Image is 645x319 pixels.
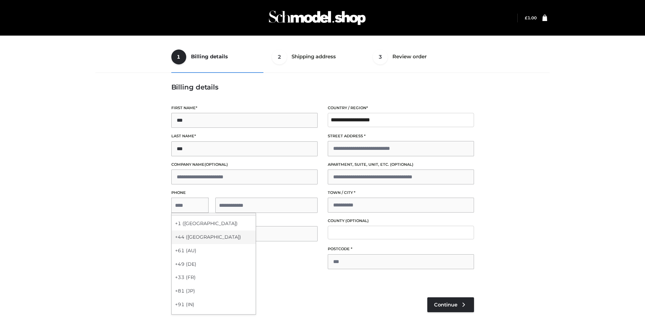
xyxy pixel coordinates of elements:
[171,105,318,111] label: First name
[525,15,528,20] span: £
[172,284,256,298] div: +81 (JP)
[172,271,256,284] div: +33 (FR)
[525,15,537,20] bdi: 1.00
[328,105,474,111] label: Country / Region
[434,302,457,308] span: Continue
[171,83,474,91] h3: Billing details
[328,161,474,168] label: Apartment, suite, unit, etc.
[525,15,537,20] a: £1.00
[390,162,413,167] span: (optional)
[172,258,256,271] div: +49 (DE)
[172,244,256,258] div: +61 (AU)
[172,298,256,312] div: +91 (IN)
[328,133,474,139] label: Street address
[172,231,256,244] div: +44 ([GEOGRAPHIC_DATA])
[328,190,474,196] label: Town / City
[171,161,318,168] label: Company name
[328,218,474,224] label: County
[172,217,256,231] div: +1 ([GEOGRAPHIC_DATA])
[171,190,318,196] label: Phone
[205,162,228,167] span: (optional)
[427,297,474,312] a: Continue
[345,218,369,223] span: (optional)
[328,246,474,252] label: Postcode
[266,4,368,31] img: Schmodel Admin 964
[171,133,318,139] label: Last name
